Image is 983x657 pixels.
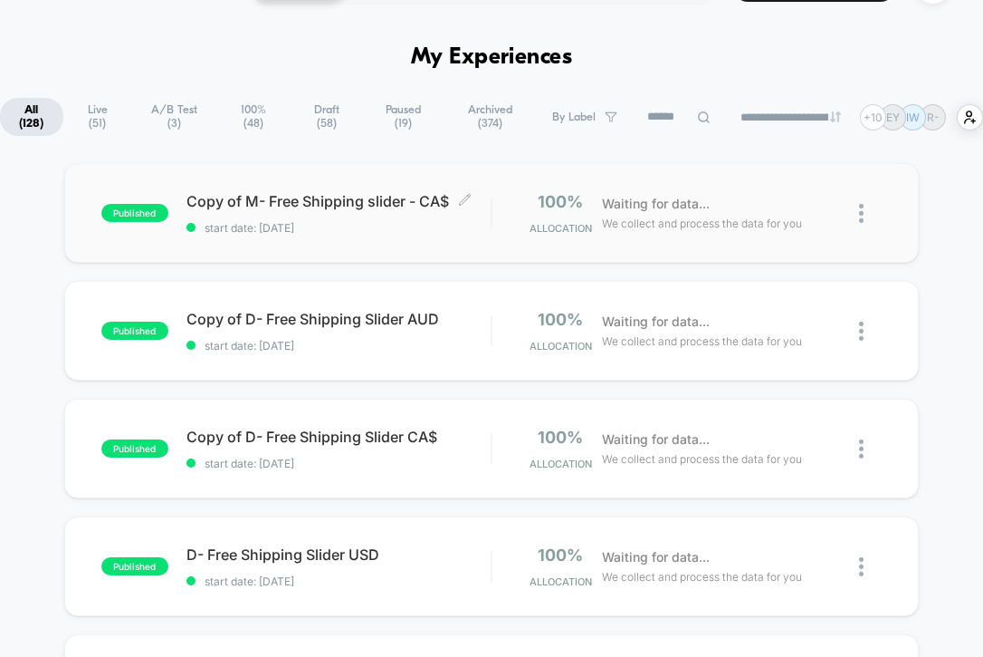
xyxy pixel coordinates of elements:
img: close [859,204,864,223]
span: Copy of M- Free Shipping slider - CA$ [186,192,491,210]
span: Allocation [530,458,592,470]
span: start date: [DATE] [186,221,491,235]
span: 100% [538,546,583,565]
span: Copy of D- Free Shipping Slider AUD [186,310,491,328]
span: Live ( 51 ) [66,98,129,136]
span: A/B Test ( 3 ) [132,98,215,136]
p: R- [927,111,940,124]
span: Draft ( 58 ) [291,98,362,136]
span: published [101,204,168,222]
div: + 10 [860,104,886,130]
span: Copy of D- Free Shipping Slider CA$ [186,428,491,446]
span: 100% [538,310,583,329]
span: Waiting for data... [602,430,710,449]
span: Allocation [530,340,592,353]
span: published [101,557,168,575]
span: D- Free Shipping Slider USD [186,546,491,564]
img: close [859,557,864,576]
span: Waiting for data... [602,547,710,567]
span: We collect and process the data for you [602,333,802,350]
span: start date: [DATE] [186,457,491,470]
span: Waiting for data... [602,312,710,332]
span: Allocation [530,222,592,235]
span: 100% [538,192,583,211]
span: start date: [DATE] [186,575,491,588]
span: We collect and process the data for you [602,568,802,585]
img: end [830,111,841,122]
p: IW [906,111,920,124]
span: start date: [DATE] [186,339,491,353]
h1: My Experiences [411,44,573,71]
span: Allocation [530,575,592,588]
span: We collect and process the data for you [602,450,802,468]
span: Waiting for data... [602,194,710,214]
span: Paused ( 19 ) [365,98,442,136]
span: Archived ( 374 ) [444,98,536,136]
span: published [101,440,168,458]
span: 100% ( 48 ) [218,98,289,136]
span: 100% [538,428,583,447]
span: By Label [552,111,596,124]
span: We collect and process the data for you [602,215,802,232]
p: EY [886,111,900,124]
img: close [859,322,864,341]
span: published [101,322,168,340]
img: close [859,440,864,459]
